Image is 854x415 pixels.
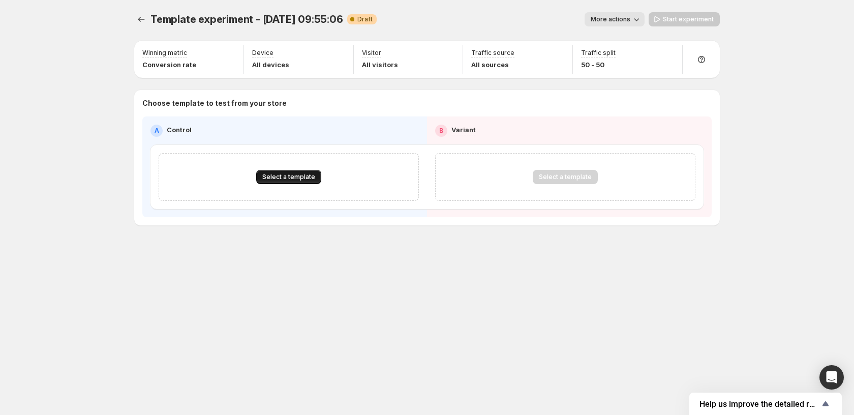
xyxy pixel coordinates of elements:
[585,12,645,26] button: More actions
[699,398,832,410] button: Show survey - Help us improve the detailed report for A/B campaigns
[451,125,476,135] p: Variant
[155,127,159,135] h2: A
[439,127,443,135] h2: B
[819,365,844,390] div: Open Intercom Messenger
[150,13,343,25] span: Template experiment - [DATE] 09:55:06
[142,98,712,108] p: Choose template to test from your store
[357,15,373,23] span: Draft
[362,49,381,57] p: Visitor
[591,15,630,23] span: More actions
[167,125,192,135] p: Control
[471,60,514,70] p: All sources
[262,173,315,181] span: Select a template
[471,49,514,57] p: Traffic source
[581,60,616,70] p: 50 - 50
[142,49,187,57] p: Winning metric
[134,12,148,26] button: Experiments
[699,399,819,409] span: Help us improve the detailed report for A/B campaigns
[362,60,398,70] p: All visitors
[252,49,273,57] p: Device
[581,49,616,57] p: Traffic split
[256,170,321,184] button: Select a template
[252,60,289,70] p: All devices
[142,60,196,70] p: Conversion rate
